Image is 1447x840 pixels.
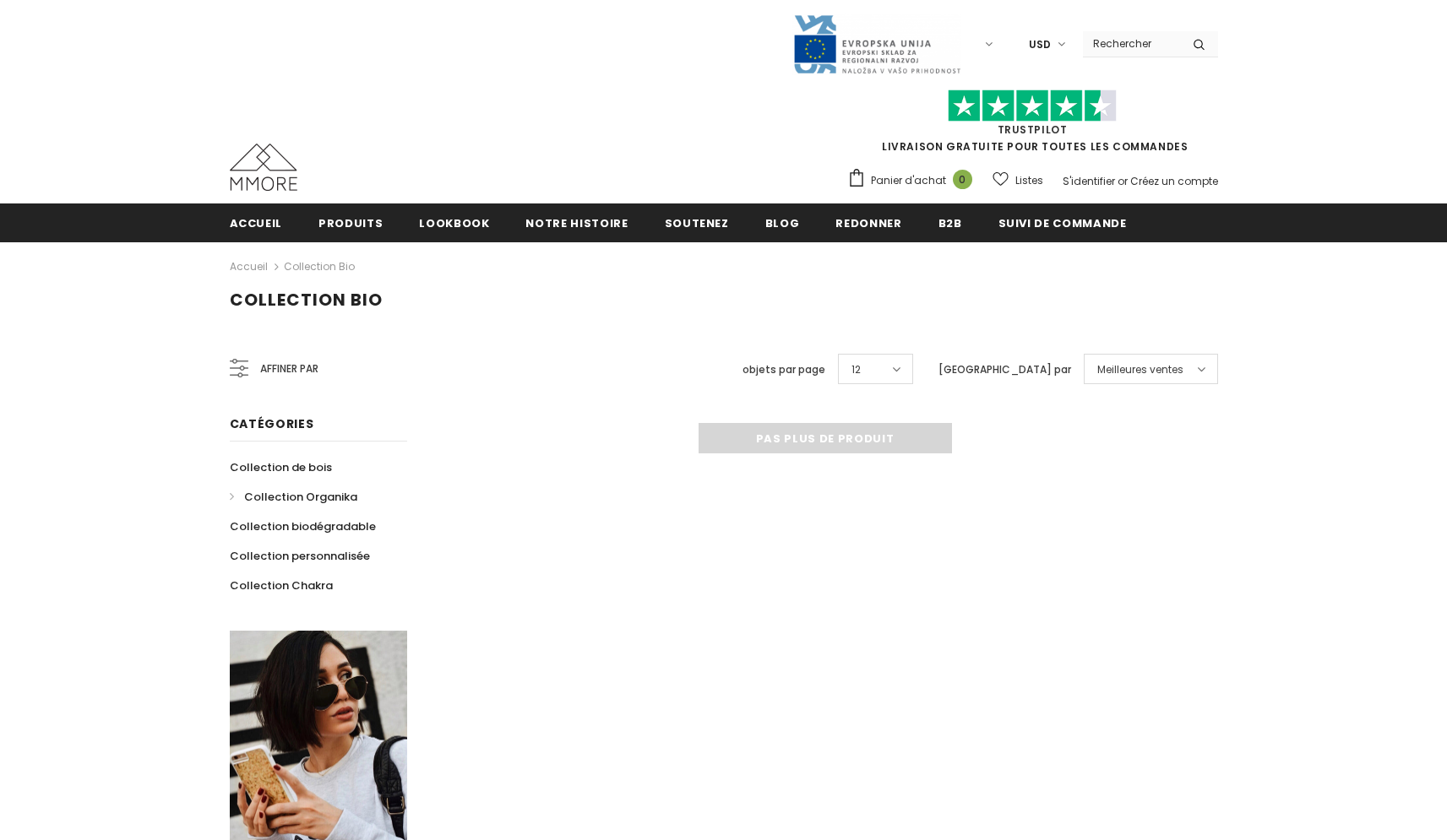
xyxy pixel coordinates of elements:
span: B2B [938,215,962,231]
a: Lookbook [419,203,489,241]
img: Cas MMORE [230,144,297,191]
a: TrustPilot [998,122,1068,137]
a: Blog [765,203,800,241]
a: Créez un compte [1130,174,1218,188]
span: USD [1029,36,1051,53]
span: Collection Organika [244,489,357,505]
a: S'identifier [1063,174,1115,188]
span: or [1118,174,1128,188]
span: Meilleures ventes [1097,361,1183,378]
a: Accueil [230,203,283,241]
a: Collection Organika [230,482,357,512]
a: Listes [993,165,1043,195]
span: Collection biodégradable [230,518,376,534]
span: 12 [851,361,861,378]
a: Collection biodégradable [230,512,376,541]
span: LIVRAISON GRATUITE POUR TOUTES LES COMMANDES [847,97,1218,154]
span: soutenez [665,215,729,231]
input: Search Site [1083,31,1180,56]
span: Suivi de commande [998,215,1127,231]
span: 0 [953,170,972,189]
a: Panier d'achat 0 [847,168,981,193]
a: Produits [318,203,383,241]
a: Redonner [835,203,901,241]
span: Notre histoire [525,215,628,231]
span: Panier d'achat [871,172,946,189]
a: B2B [938,203,962,241]
span: Blog [765,215,800,231]
span: Collection Chakra [230,577,333,593]
span: Collection Bio [230,288,383,312]
a: Accueil [230,257,268,277]
span: Catégories [230,415,314,432]
span: Accueil [230,215,283,231]
a: Suivi de commande [998,203,1127,241]
label: objets par page [743,361,825,378]
a: Collection de bois [230,453,332,482]
span: Produits [318,215,383,231]
span: Collection personnalisée [230,548,370,564]
span: Redonner [835,215,901,231]
a: soutenez [665,203,729,241]
img: Javni Razpis [792,14,961,75]
span: Listes [1015,172,1043,189]
span: Lookbook [419,215,489,231]
a: Collection personnalisée [230,541,370,571]
a: Collection Bio [284,259,355,274]
a: Javni Razpis [792,36,961,51]
a: Notre histoire [525,203,628,241]
span: Collection de bois [230,459,332,475]
span: Affiner par [260,360,318,378]
img: Faites confiance aux étoiles pilotes [948,89,1117,122]
a: Collection Chakra [230,571,333,600]
label: [GEOGRAPHIC_DATA] par [938,361,1071,378]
